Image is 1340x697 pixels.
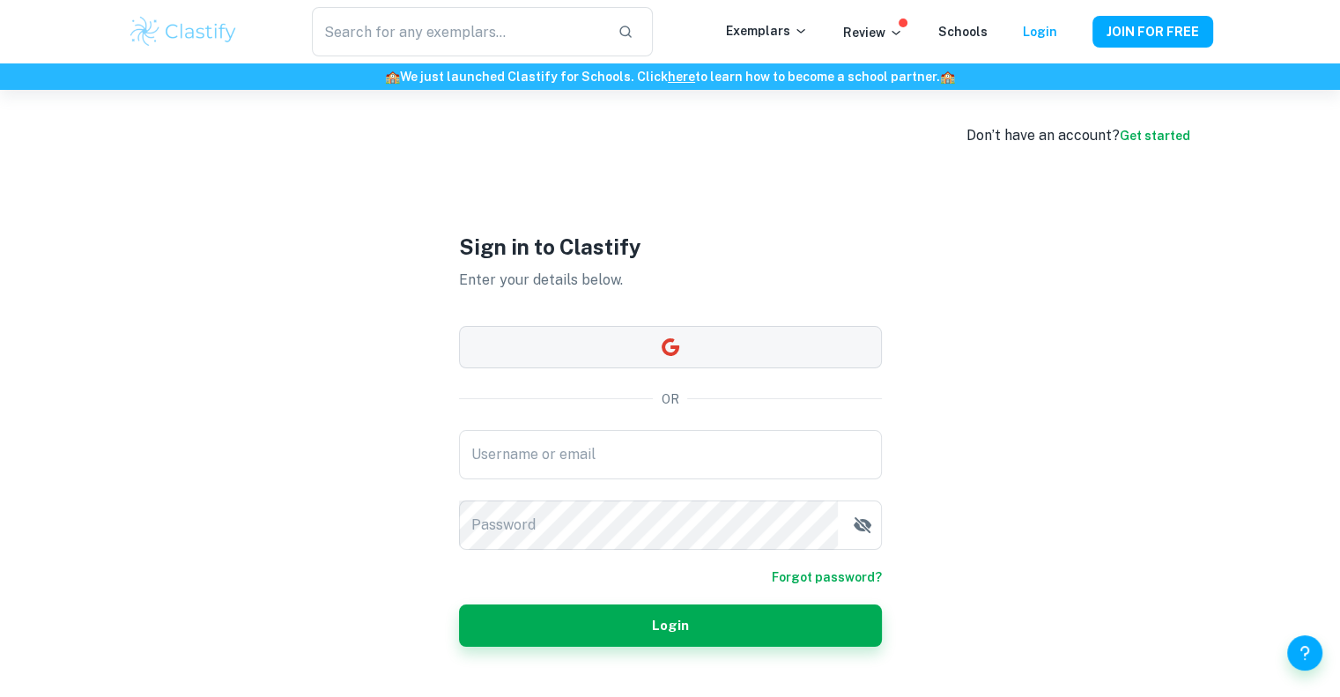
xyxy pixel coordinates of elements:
a: Schools [938,25,988,39]
h1: Sign in to Clastify [459,231,882,263]
p: OR [662,389,679,409]
a: Get started [1120,129,1190,143]
p: Review [843,23,903,42]
span: 🏫 [940,70,955,84]
input: Search for any exemplars... [312,7,603,56]
span: 🏫 [385,70,400,84]
button: JOIN FOR FREE [1092,16,1213,48]
a: here [668,70,695,84]
button: Login [459,604,882,647]
div: Don’t have an account? [966,125,1190,146]
p: Exemplars [726,21,808,41]
button: Help and Feedback [1287,635,1322,671]
a: Forgot password? [772,567,882,587]
h6: We just launched Clastify for Schools. Click to learn how to become a school partner. [4,67,1336,86]
p: Enter your details below. [459,270,882,291]
a: Login [1023,25,1057,39]
img: Clastify logo [128,14,240,49]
